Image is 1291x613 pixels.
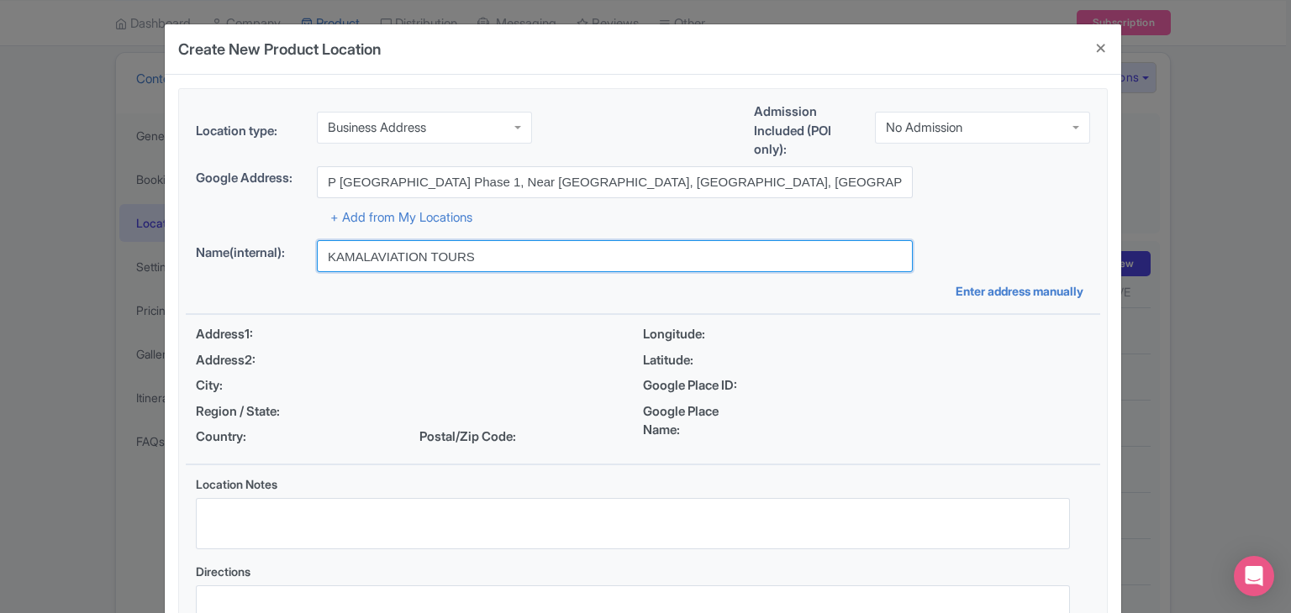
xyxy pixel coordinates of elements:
button: Close [1081,24,1121,72]
label: Location type: [196,122,303,141]
div: No Admission [886,120,962,135]
span: Longitude: [643,325,757,344]
div: Business Address [328,120,426,135]
span: Postal/Zip Code: [419,427,534,447]
label: Google Address: [196,169,303,188]
span: Address2: [196,351,310,370]
span: City: [196,376,310,396]
a: + Add from My Locations [330,209,472,225]
span: Directions [196,564,250,579]
span: Country: [196,427,310,447]
input: Search address [317,166,913,198]
div: Open Intercom Messenger [1234,556,1274,596]
span: Address1: [196,325,310,344]
span: Region / State: [196,402,310,422]
label: Admission Included (POI only): [754,102,862,160]
h4: Create New Product Location [178,38,381,60]
span: Google Place Name: [643,402,757,440]
a: Enter address manually [956,282,1090,300]
span: Latitude: [643,351,757,370]
span: Google Place ID: [643,376,757,396]
span: Location Notes [196,477,277,491]
label: Name(internal): [196,244,303,263]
